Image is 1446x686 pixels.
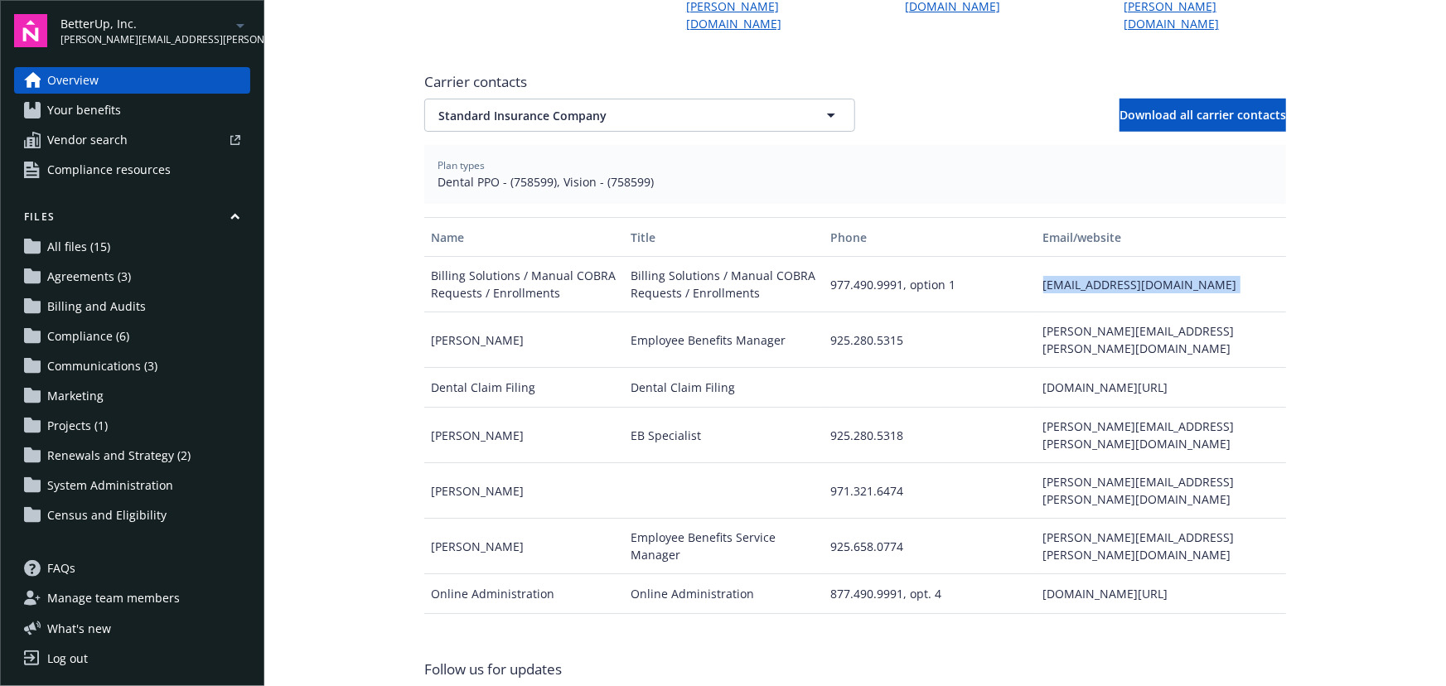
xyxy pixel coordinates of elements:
span: Download all carrier contacts [1120,107,1286,123]
div: [PERSON_NAME][EMAIL_ADDRESS][PERSON_NAME][DOMAIN_NAME] [1037,463,1286,519]
div: Service Team [624,614,824,654]
a: Vendor search [14,127,250,153]
span: Compliance (6) [47,323,129,350]
span: Dental PPO - (758599), Vision - (758599) [438,173,1273,191]
span: Standard Insurance Company [438,107,783,124]
div: 925.280.5318 [824,408,1036,463]
a: Manage team members [14,585,250,611]
div: 977.490.9991, option 1 [824,257,1036,312]
span: Manage team members [47,585,180,611]
div: [DOMAIN_NAME][URL] [1037,368,1286,408]
button: Files [14,210,250,230]
span: Carrier contacts [424,72,1286,92]
span: Agreements (3) [47,263,131,290]
div: 877.490.9991, opt. 4 [824,574,1036,614]
div: [PERSON_NAME] [424,408,624,463]
img: navigator-logo.svg [14,14,47,47]
div: [PERSON_NAME] [424,312,624,368]
div: Title [631,229,817,246]
a: All files (15) [14,234,250,260]
div: Billing Solutions / Manual COBRA Requests / Enrollments [424,257,624,312]
span: [PERSON_NAME][EMAIL_ADDRESS][PERSON_NAME][DOMAIN_NAME] [60,32,230,47]
a: FAQs [14,555,250,582]
a: Overview [14,67,250,94]
span: Communications (3) [47,353,157,379]
button: Name [424,217,624,257]
div: [PERSON_NAME][EMAIL_ADDRESS][PERSON_NAME][DOMAIN_NAME] [1037,312,1286,368]
button: Phone [824,217,1036,257]
span: BetterUp, Inc. [60,15,230,32]
div: Online Administration [424,574,624,614]
button: BetterUp, Inc.[PERSON_NAME][EMAIL_ADDRESS][PERSON_NAME][DOMAIN_NAME]arrowDropDown [60,14,250,47]
div: [DOMAIN_NAME][URL] [1037,574,1286,614]
div: 925.658.0774 [824,519,1036,574]
span: Projects (1) [47,413,108,439]
span: Plan types [438,158,1273,173]
span: Marketing [47,383,104,409]
div: [PERSON_NAME] [424,463,624,519]
span: Your benefits [47,97,121,123]
a: Your benefits [14,97,250,123]
div: [PERSON_NAME][EMAIL_ADDRESS][PERSON_NAME][DOMAIN_NAME] [1037,519,1286,574]
div: [EMAIL_ADDRESS][DOMAIN_NAME] [1037,257,1286,312]
span: Renewals and Strategy (2) [47,442,191,469]
div: Employee Benefits Manager [624,312,824,368]
button: What's new [14,620,138,637]
span: All files (15) [47,234,110,260]
span: System Administration [47,472,173,499]
div: Phone [830,229,1029,246]
button: Title [624,217,824,257]
div: [PERSON_NAME] [424,519,624,574]
a: Communications (3) [14,353,250,379]
a: Renewals and Strategy (2) [14,442,250,469]
div: [PERSON_NAME][EMAIL_ADDRESS][PERSON_NAME][DOMAIN_NAME] [1037,408,1286,463]
a: System Administration [14,472,250,499]
div: Billing Solutions / Manual COBRA Requests / Enrollments [624,257,824,312]
a: Agreements (3) [14,263,250,290]
span: What ' s new [47,620,111,637]
span: Compliance resources [47,157,171,183]
span: Overview [47,67,99,94]
span: Census and Eligibility [47,502,167,529]
div: Online Administration [624,574,824,614]
div: Employee Benefits Service Manager [624,519,824,574]
a: Compliance (6) [14,323,250,350]
div: Dental Claim Filing [424,368,624,408]
div: Name [431,229,617,246]
a: arrowDropDown [230,15,250,35]
div: [EMAIL_ADDRESS][DOMAIN_NAME] [1037,614,1286,654]
button: Standard Insurance Company [424,99,855,132]
a: Billing and Audits [14,293,250,320]
div: Email/website [1043,229,1279,246]
a: Compliance resources [14,157,250,183]
span: Billing and Audits [47,293,146,320]
div: 925.280.5315 [824,312,1036,368]
a: Census and Eligibility [14,502,250,529]
div: Log out [47,645,88,672]
a: Projects (1) [14,413,250,439]
a: Marketing [14,383,250,409]
div: Dental Claim Filing [624,368,824,408]
span: Follow us for updates [424,659,562,679]
button: Download all carrier contacts [1120,99,1286,132]
span: FAQs [47,555,75,582]
div: 971.321.6474 [824,463,1036,519]
div: EB Specialist [624,408,824,463]
span: Vendor search [47,127,128,153]
div: Service Team [424,614,624,654]
button: Email/website [1037,217,1286,257]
